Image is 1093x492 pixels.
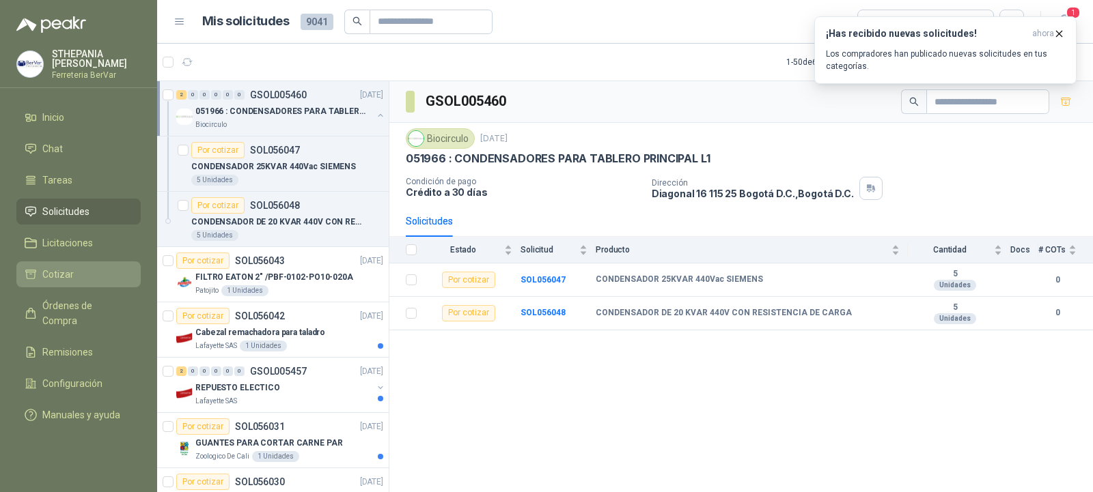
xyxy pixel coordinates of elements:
p: GUANTES PARA CORTAR CARNE PAR [195,437,343,450]
a: 2 0 0 0 0 0 GSOL005457[DATE] Company LogoREPUESTO ELECTICOLafayette SAS [176,363,386,407]
span: 1 [1066,6,1081,19]
span: search [352,16,362,26]
div: 0 [234,90,245,100]
div: 0 [188,366,198,376]
div: 0 [234,366,245,376]
p: Lafayette SAS [195,341,237,351]
a: Por cotizarSOL056047CONDENSADOR 25KVAR 440Vac SIEMENS5 Unidades [157,136,389,192]
h1: Mis solicitudes [202,12,290,31]
p: [DATE] [360,476,383,489]
a: Remisiones [16,339,141,365]
img: Company Logo [17,51,43,77]
p: SOL056048 [250,201,300,210]
div: Unidades [934,280,976,291]
span: Chat [42,141,63,156]
span: ahora [1032,28,1054,40]
button: ¡Has recibido nuevas solicitudes!ahora Los compradores han publicado nuevas solicitudes en tus ca... [814,16,1077,84]
p: Lafayette SAS [195,396,237,407]
a: Chat [16,136,141,162]
img: Company Logo [176,274,193,291]
img: Company Logo [176,440,193,457]
span: Producto [596,245,889,255]
p: [DATE] [360,255,383,267]
span: Cotizar [42,267,74,282]
div: 0 [211,90,221,100]
b: CONDENSADOR 25KVAR 440Vac SIEMENS [596,274,763,285]
p: SOL056043 [235,256,285,265]
p: Los compradores han publicado nuevas solicitudes en tus categorías. [826,48,1065,72]
span: Configuración [42,376,102,391]
p: SOL056031 [235,422,285,431]
p: CONDENSADOR 25KVAR 440Vac SIEMENS [191,160,356,173]
div: 0 [188,90,198,100]
p: [DATE] [360,420,383,433]
th: # COTs [1038,237,1093,263]
b: 5 [908,269,1002,280]
div: 5 Unidades [191,175,238,186]
a: 2 0 0 0 0 0 GSOL005460[DATE] Company Logo051966 : CONDENSADORES PARA TABLERO PRINCIPAL L1Biocirculo [176,87,386,130]
div: 0 [223,366,233,376]
div: Solicitudes [406,214,453,229]
a: Manuales y ayuda [16,402,141,428]
span: Estado [425,245,501,255]
img: Company Logo [409,131,424,146]
p: STHEPANIA [PERSON_NAME] [52,49,141,68]
p: SOL056047 [250,145,300,155]
div: 0 [223,90,233,100]
h3: GSOL005460 [426,91,508,112]
button: 1 [1052,10,1077,34]
div: Por cotizar [176,252,230,269]
b: CONDENSADOR DE 20 KVAR 440V CON RESISTENCIA DE CARGA [596,308,852,319]
p: Biocirculo [195,119,227,130]
p: [DATE] [360,310,383,323]
p: Condición de pago [406,177,641,186]
div: Por cotizar [191,197,245,214]
div: Por cotizar [176,308,230,324]
p: Patojito [195,285,219,296]
img: Logo peakr [16,16,86,33]
div: Por cotizar [442,305,495,321]
span: Licitaciones [42,235,93,250]
img: Company Logo [176,385,193,401]
span: Solicitud [521,245,577,255]
a: Tareas [16,167,141,193]
a: Licitaciones [16,230,141,256]
p: FILTRO EATON 2" /PBF-0102-PO10-020A [195,271,353,284]
p: GSOL005460 [250,90,307,100]
div: 1 Unidades [252,451,299,462]
a: Por cotizarSOL056042[DATE] Company LogoCabezal remachadora para taladroLafayette SAS1 Unidades [157,302,389,358]
span: Órdenes de Compra [42,298,128,328]
a: SOL056048 [521,308,566,317]
div: Por cotizar [191,142,245,158]
b: 5 [908,302,1002,313]
span: Solicitudes [42,204,89,219]
p: GSOL005457 [250,366,307,376]
span: # COTs [1038,245,1066,255]
a: Órdenes de Compra [16,293,141,334]
div: 0 [199,366,210,376]
div: 1 Unidades [240,341,287,351]
p: Diagonal 16 115 25 Bogotá D.C. , Bogotá D.C. [652,188,854,199]
span: Cantidad [908,245,991,255]
img: Company Logo [176,330,193,346]
h3: ¡Has recibido nuevas solicitudes! [826,28,1027,40]
p: SOL056042 [235,311,285,321]
div: Por cotizar [176,474,230,490]
p: Crédito a 30 días [406,186,641,198]
a: SOL056047 [521,275,566,285]
span: Tareas [42,173,72,188]
a: Por cotizarSOL056048CONDENSADOR DE 20 KVAR 440V CON RESISTENCIA DE CARGA5 Unidades [157,192,389,247]
div: Por cotizar [176,418,230,435]
span: Manuales y ayuda [42,407,120,422]
span: Inicio [42,110,64,125]
img: Company Logo [176,108,193,125]
div: 0 [211,366,221,376]
a: Configuración [16,371,141,396]
th: Docs [1010,237,1038,263]
p: [DATE] [360,89,383,102]
th: Estado [425,237,521,263]
th: Solicitud [521,237,596,263]
p: [DATE] [360,365,383,378]
div: Biocirculo [406,128,475,149]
